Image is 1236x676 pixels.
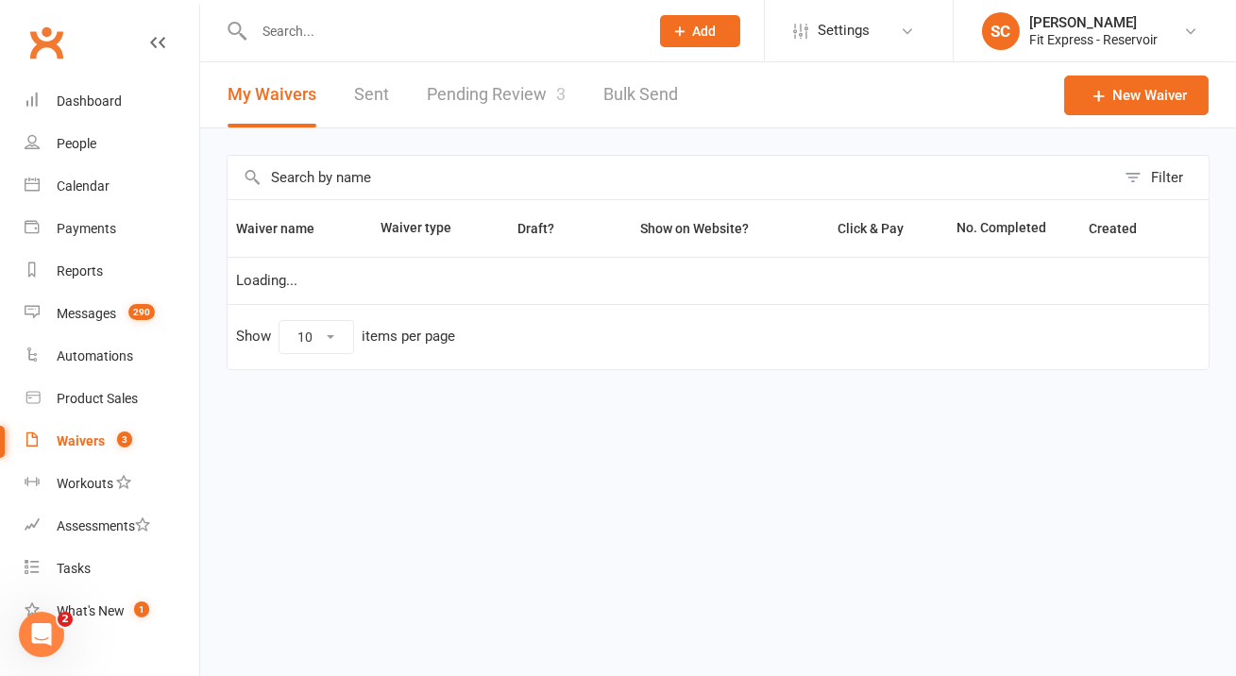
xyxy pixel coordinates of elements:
div: SC [982,12,1020,50]
a: Calendar [25,165,199,208]
div: [PERSON_NAME] [1029,14,1158,31]
iframe: Intercom live chat [19,612,64,657]
a: What's New1 [25,590,199,633]
div: items per page [362,329,455,345]
div: Filter [1151,166,1183,189]
div: Assessments [57,518,150,533]
span: 2 [58,612,73,627]
span: 3 [117,431,132,448]
div: Reports [57,263,103,279]
span: Settings [818,9,870,52]
div: Waivers [57,433,105,448]
a: Assessments [25,505,199,548]
a: Automations [25,335,199,378]
a: Workouts [25,463,199,505]
a: Pending Review3 [427,62,566,127]
a: Product Sales [25,378,199,420]
a: Waivers 3 [25,420,199,463]
a: Sent [354,62,389,127]
div: Product Sales [57,391,138,406]
div: Automations [57,348,133,363]
a: Messages 290 [25,293,199,335]
span: 3 [556,84,566,104]
span: Created [1090,221,1159,236]
div: People [57,136,96,151]
div: What's New [57,603,125,618]
div: Tasks [57,561,91,576]
span: Draft? [517,221,554,236]
div: Workouts [57,476,113,491]
a: Tasks [25,548,199,590]
a: Payments [25,208,199,250]
span: 290 [128,304,155,320]
a: Reports [25,250,199,293]
button: Waiver name [236,217,335,240]
a: New Waiver [1064,76,1209,115]
span: Add [693,24,717,39]
div: Fit Express - Reservoir [1029,31,1158,48]
a: People [25,123,199,165]
div: Show [236,320,455,354]
span: Waiver name [236,221,335,236]
div: Dashboard [57,93,122,109]
button: Created [1090,217,1159,240]
th: Waiver type [372,200,482,257]
button: Add [660,15,740,47]
th: No. Completed [948,200,1080,257]
a: Bulk Send [603,62,678,127]
div: Payments [57,221,116,236]
button: My Waivers [228,62,316,127]
div: Messages [57,306,116,321]
button: Filter [1115,156,1209,199]
input: Search... [248,18,635,44]
button: Draft? [500,217,575,240]
span: Show on Website? [640,221,749,236]
button: Show on Website? [623,217,770,240]
button: Click & Pay [821,217,925,240]
td: Loading... [228,257,1209,304]
div: Calendar [57,178,110,194]
span: 1 [134,601,149,617]
a: Clubworx [23,19,70,66]
a: Dashboard [25,80,199,123]
input: Search by name [228,156,1115,199]
span: Click & Pay [838,221,905,236]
